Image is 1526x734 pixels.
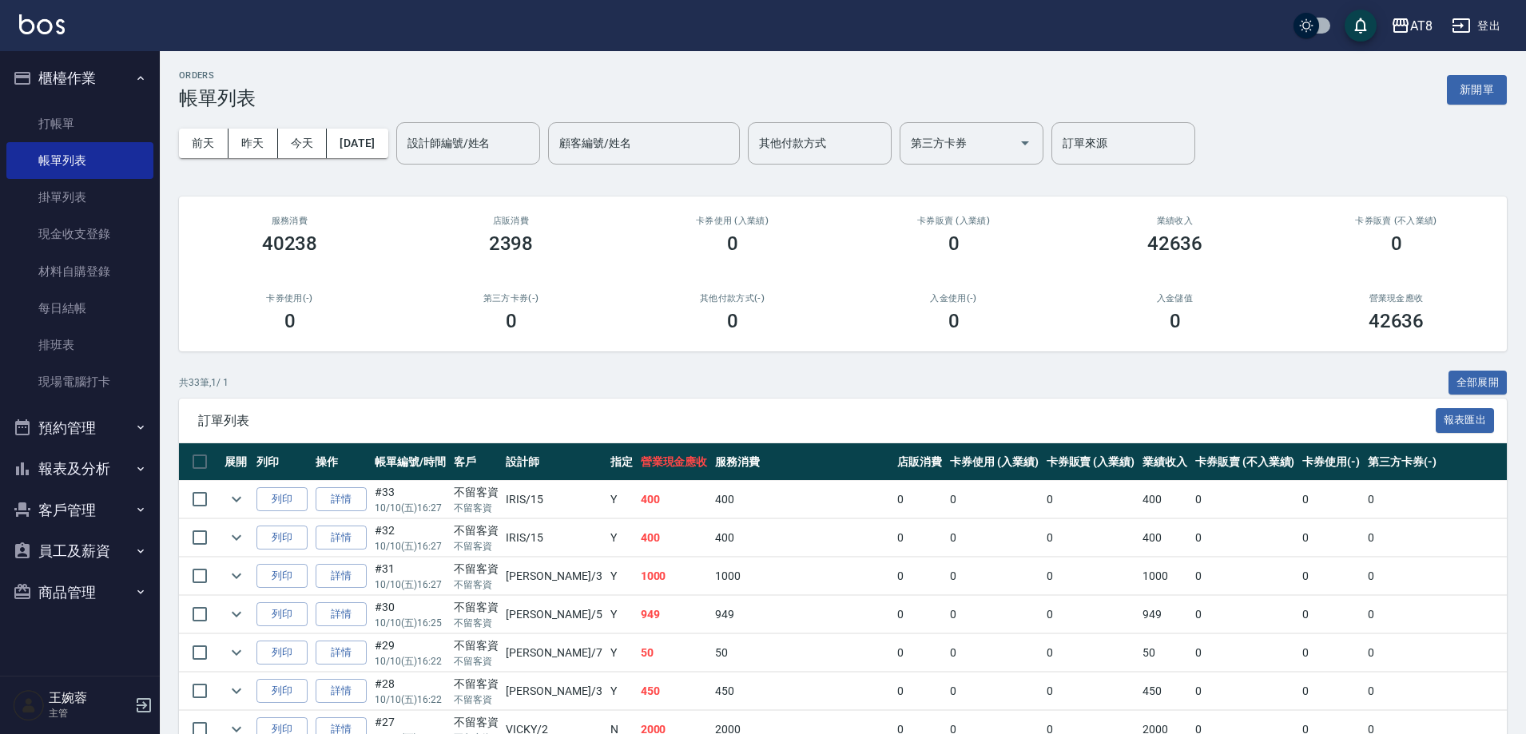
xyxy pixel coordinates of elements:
td: 450 [711,673,893,710]
button: 登出 [1445,11,1507,41]
a: 現金收支登錄 [6,216,153,252]
td: 400 [637,519,712,557]
td: #32 [371,519,450,557]
img: Logo [19,14,65,34]
td: 0 [1043,481,1139,518]
a: 排班表 [6,327,153,363]
td: 50 [637,634,712,672]
a: 報表匯出 [1436,412,1495,427]
td: #28 [371,673,450,710]
p: 不留客資 [454,577,499,592]
h2: ORDERS [179,70,256,81]
td: 0 [1191,634,1298,672]
p: 10/10 (五) 16:25 [375,616,446,630]
a: 詳情 [316,526,367,550]
td: 0 [1043,634,1139,672]
td: 0 [1043,557,1139,595]
span: 訂單列表 [198,413,1436,429]
button: 商品管理 [6,572,153,613]
td: [PERSON_NAME] /3 [502,557,606,595]
h2: 入金使用(-) [862,293,1045,304]
th: 卡券使用 (入業績) [946,443,1043,481]
a: 詳情 [316,602,367,627]
td: Y [606,596,637,633]
td: 0 [893,481,946,518]
td: 0 [1298,673,1364,710]
td: Y [606,519,637,557]
td: 949 [637,596,712,633]
button: expand row [225,679,248,703]
button: 全部展開 [1449,371,1508,395]
h2: 卡券使用(-) [198,293,381,304]
img: Person [13,689,45,721]
button: 昨天 [229,129,278,158]
a: 詳情 [316,641,367,665]
h2: 業績收入 [1083,216,1266,226]
td: 0 [893,634,946,672]
td: 0 [1191,481,1298,518]
td: 0 [893,596,946,633]
h3: 0 [948,232,960,255]
td: [PERSON_NAME] /5 [502,596,606,633]
th: 列印 [252,443,312,481]
h2: 店販消費 [419,216,602,226]
a: 詳情 [316,679,367,704]
p: 不留客資 [454,501,499,515]
td: 0 [893,557,946,595]
h3: 42636 [1369,310,1425,332]
td: 400 [1139,481,1191,518]
td: #30 [371,596,450,633]
td: Y [606,673,637,710]
p: 10/10 (五) 16:27 [375,501,446,515]
div: 不留客資 [454,561,499,577]
td: #33 [371,481,450,518]
div: 不留客資 [454,599,499,616]
button: expand row [225,487,248,511]
h2: 第三方卡券(-) [419,293,602,304]
div: 不留客資 [454,676,499,692]
button: AT8 [1385,10,1439,42]
td: 0 [893,673,946,710]
td: 949 [1139,596,1191,633]
td: 400 [711,481,893,518]
td: 0 [946,557,1043,595]
th: 指定 [606,443,637,481]
h3: 40238 [262,232,318,255]
a: 新開單 [1447,81,1507,97]
a: 現場電腦打卡 [6,363,153,400]
h3: 服務消費 [198,216,381,226]
h3: 0 [1170,310,1181,332]
div: 不留客資 [454,637,499,654]
td: 50 [711,634,893,672]
h2: 卡券販賣 (入業績) [862,216,1045,226]
h2: 卡券販賣 (不入業績) [1305,216,1488,226]
td: 0 [1191,519,1298,557]
td: 0 [1043,596,1139,633]
td: [PERSON_NAME] /3 [502,673,606,710]
td: Y [606,557,637,595]
button: 報表及分析 [6,448,153,490]
td: IRIS /15 [502,519,606,557]
td: 1000 [1139,557,1191,595]
td: 0 [1191,557,1298,595]
a: 掛單列表 [6,179,153,216]
button: 客戶管理 [6,490,153,531]
td: 0 [946,596,1043,633]
td: Y [606,481,637,518]
h3: 0 [727,232,738,255]
h3: 2398 [489,232,534,255]
a: 材料自購登錄 [6,253,153,290]
h3: 0 [727,310,738,332]
button: 報表匯出 [1436,408,1495,433]
td: 1000 [637,557,712,595]
button: 前天 [179,129,229,158]
p: 不留客資 [454,654,499,669]
th: 卡券販賣 (入業績) [1043,443,1139,481]
button: 列印 [256,526,308,550]
button: expand row [225,641,248,665]
a: 詳情 [316,487,367,512]
td: #29 [371,634,450,672]
button: save [1345,10,1377,42]
p: 不留客資 [454,616,499,630]
button: 列印 [256,564,308,589]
